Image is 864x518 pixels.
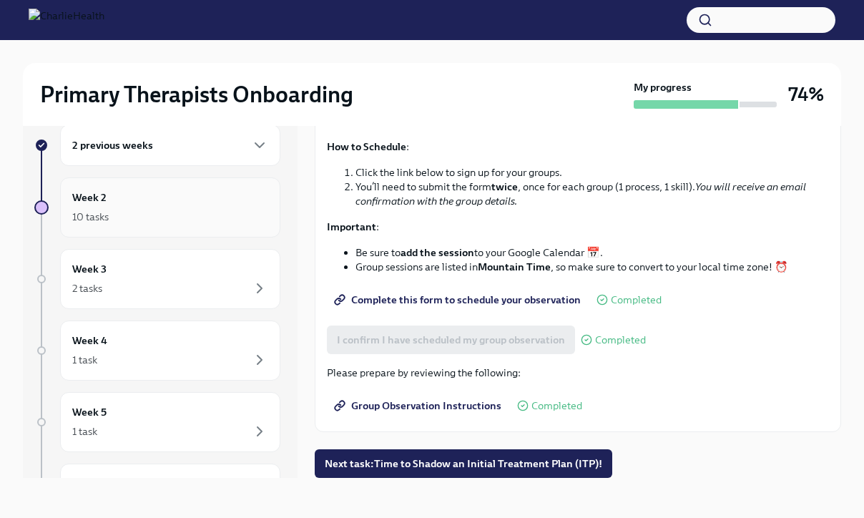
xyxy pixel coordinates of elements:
[34,249,280,309] a: Week 32 tasks
[72,190,107,205] h6: Week 2
[72,353,97,367] div: 1 task
[327,391,511,420] a: Group Observation Instructions
[72,424,97,439] div: 1 task
[337,399,501,413] span: Group Observation Instructions
[355,260,829,274] li: Group sessions are listed in , so make sure to convert to your local time zone! ⏰
[611,295,662,306] span: Completed
[788,82,824,107] h3: 74%
[72,333,107,348] h6: Week 4
[327,140,829,154] p: :
[34,177,280,238] a: Week 210 tasks
[60,124,280,166] div: 2 previous weeks
[327,140,406,153] strong: How to Schedule
[327,220,829,234] p: :
[40,80,353,109] h2: Primary Therapists Onboarding
[355,245,829,260] li: Be sure to to your Google Calendar 📅.
[72,476,107,492] h6: Week 6
[355,165,829,180] li: Click the link below to sign up for your groups.
[401,246,474,259] strong: add the session
[72,210,109,224] div: 10 tasks
[337,293,581,307] span: Complete this form to schedule your observation
[72,404,107,420] h6: Week 5
[34,321,280,381] a: Week 41 task
[327,285,591,314] a: Complete this form to schedule your observation
[491,180,518,193] strong: twice
[327,366,829,380] p: Please prepare by reviewing the following:
[327,220,376,233] strong: Important
[72,281,102,295] div: 2 tasks
[72,261,107,277] h6: Week 3
[315,449,612,478] button: Next task:Time to Shadow an Initial Treatment Plan (ITP)!
[34,392,280,452] a: Week 51 task
[72,137,153,153] h6: 2 previous weeks
[325,456,602,471] span: Next task : Time to Shadow an Initial Treatment Plan (ITP)!
[531,401,582,411] span: Completed
[634,80,692,94] strong: My progress
[355,180,829,208] li: You’ll need to submit the form , once for each group (1 process, 1 skill).
[29,9,104,31] img: CharlieHealth
[595,335,646,346] span: Completed
[478,260,551,273] strong: Mountain Time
